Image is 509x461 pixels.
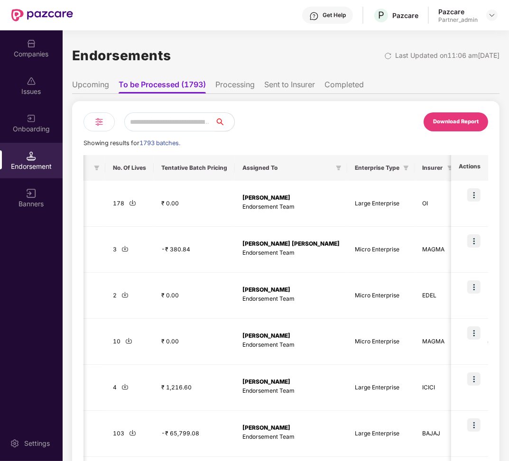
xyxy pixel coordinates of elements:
[129,429,136,436] img: svg+xml;base64,PHN2ZyBpZD0iRG93bmxvYWQtMjR4MjQiIHhtbG5zPSJodHRwOi8vd3d3LnczLm9yZy8yMDAwL3N2ZyIgd2...
[445,162,455,174] span: filter
[242,433,340,442] p: Endorsement Team
[242,387,340,396] p: Endorsement Team
[154,319,235,365] td: ₹ 0.00
[438,7,478,16] div: Pazcare
[27,114,36,123] img: svg+xml;base64,PHN2ZyB3aWR0aD0iMjAiIGhlaWdodD0iMjAiIHZpZXdCb3g9IjAgMCAyMCAyMCIgZmlsbD0ibm9uZSIgeG...
[415,227,459,273] td: MAGMA
[215,112,235,131] button: search
[415,181,459,227] td: OI
[347,227,415,273] td: Micro Enterprise
[415,411,459,457] td: BAJAJ
[121,291,129,298] img: svg+xml;base64,PHN2ZyBpZD0iRG93bmxvYWQtMjR4MjQiIHhtbG5zPSJodHRwOi8vd3d3LnczLm9yZy8yMDAwL3N2ZyIgd2...
[324,80,364,93] li: Completed
[467,326,481,340] img: icon
[309,11,319,21] img: svg+xml;base64,PHN2ZyBpZD0iSGVscC0zMngzMiIgeG1sbnM9Imh0dHA6Ly93d3cudzMub3JnLzIwMDAvc3ZnIiB3aWR0aD...
[242,164,332,172] span: Assigned To
[242,203,340,212] p: Endorsement Team
[154,155,235,181] th: Tentative Batch Pricing
[154,181,235,227] td: ₹ 0.00
[154,411,235,457] td: -₹ 65,799.08
[242,332,290,339] b: [PERSON_NAME]
[113,337,146,346] div: 10
[378,9,384,21] span: P
[264,80,315,93] li: Sent to Insurer
[467,280,481,294] img: icon
[438,16,478,24] div: Partner_admin
[93,116,105,128] img: svg+xml;base64,PHN2ZyB4bWxucz0iaHR0cDovL3d3dy53My5vcmcvMjAwMC9zdmciIHdpZHRoPSIyNCIgaGVpZ2h0PSIyNC...
[27,39,36,48] img: svg+xml;base64,PHN2ZyBpZD0iQ29tcGFuaWVzIiB4bWxucz0iaHR0cDovL3d3dy53My5vcmcvMjAwMC9zdmciIHdpZHRoPS...
[433,118,479,126] div: Download Report
[154,365,235,411] td: ₹ 1,216.60
[125,337,132,344] img: svg+xml;base64,PHN2ZyBpZD0iRG93bmxvYWQtMjR4MjQiIHhtbG5zPSJodHRwOi8vd3d3LnczLm9yZy8yMDAwL3N2ZyIgd2...
[121,245,129,252] img: svg+xml;base64,PHN2ZyBpZD0iRG93bmxvYWQtMjR4MjQiIHhtbG5zPSJodHRwOi8vd3d3LnczLm9yZy8yMDAwL3N2ZyIgd2...
[11,9,73,21] img: New Pazcare Logo
[242,341,340,350] p: Endorsement Team
[467,372,481,386] img: icon
[242,295,340,304] p: Endorsement Team
[119,80,206,93] li: To be Processed (1793)
[347,411,415,457] td: Large Enterprise
[10,439,19,448] img: svg+xml;base64,PHN2ZyBpZD0iU2V0dGluZy0yMHgyMCIgeG1sbnM9Imh0dHA6Ly93d3cudzMub3JnLzIwMDAvc3ZnIiB3aW...
[27,189,36,198] img: svg+xml;base64,PHN2ZyB3aWR0aD0iMTYiIGhlaWdodD0iMTYiIHZpZXdCb3g9IjAgMCAxNiAxNiIgZmlsbD0ibm9uZSIgeG...
[72,80,109,93] li: Upcoming
[154,227,235,273] td: -₹ 380.84
[21,439,53,448] div: Settings
[415,273,459,319] td: EDEL
[113,245,146,254] div: 3
[467,188,481,202] img: icon
[467,418,481,432] img: icon
[347,181,415,227] td: Large Enterprise
[336,165,342,171] span: filter
[139,139,180,147] span: 1793 batches.
[347,319,415,365] td: Micro Enterprise
[242,286,290,293] b: [PERSON_NAME]
[113,199,146,208] div: 178
[242,378,290,385] b: [PERSON_NAME]
[27,151,36,161] img: svg+xml;base64,PHN2ZyB3aWR0aD0iMTQuNSIgaGVpZ2h0PSIxNC41IiB2aWV3Qm94PSIwIDAgMTYgMTYiIGZpbGw9Im5vbm...
[27,76,36,86] img: svg+xml;base64,PHN2ZyBpZD0iSXNzdWVzX2Rpc2FibGVkIiB4bWxucz0iaHR0cDovL3d3dy53My5vcmcvMjAwMC9zdmciIH...
[415,319,459,365] td: MAGMA
[113,383,146,392] div: 4
[347,365,415,411] td: Large Enterprise
[488,11,496,19] img: svg+xml;base64,PHN2ZyBpZD0iRHJvcGRvd24tMzJ4MzIiIHhtbG5zPSJodHRwOi8vd3d3LnczLm9yZy8yMDAwL3N2ZyIgd2...
[422,164,444,172] span: Insurer
[401,162,411,174] span: filter
[447,165,453,171] span: filter
[215,80,255,93] li: Processing
[242,424,290,431] b: [PERSON_NAME]
[392,11,418,20] div: Pazcare
[121,383,129,390] img: svg+xml;base64,PHN2ZyBpZD0iRG93bmxvYWQtMjR4MjQiIHhtbG5zPSJodHRwOi8vd3d3LnczLm9yZy8yMDAwL3N2ZyIgd2...
[154,273,235,319] td: ₹ 0.00
[242,194,290,201] b: [PERSON_NAME]
[403,165,409,171] span: filter
[355,164,399,172] span: Enterprise Type
[83,139,180,147] span: Showing results for
[72,45,171,66] h1: Endorsements
[94,165,100,171] span: filter
[334,162,343,174] span: filter
[242,249,340,258] p: Endorsement Team
[113,429,146,438] div: 103
[113,291,146,300] div: 2
[467,234,481,248] img: icon
[451,155,488,181] th: Actions
[215,118,234,126] span: search
[384,52,392,60] img: svg+xml;base64,PHN2ZyBpZD0iUmVsb2FkLTMyeDMyIiB4bWxucz0iaHR0cDovL3d3dy53My5vcmcvMjAwMC9zdmciIHdpZH...
[395,50,500,61] div: Last Updated on 11:06 am[DATE]
[323,11,346,19] div: Get Help
[105,155,154,181] th: No. Of Lives
[92,162,102,174] span: filter
[415,365,459,411] td: ICICI
[347,273,415,319] td: Micro Enterprise
[129,199,136,206] img: svg+xml;base64,PHN2ZyBpZD0iRG93bmxvYWQtMjR4MjQiIHhtbG5zPSJodHRwOi8vd3d3LnczLm9yZy8yMDAwL3N2ZyIgd2...
[242,240,340,247] b: [PERSON_NAME] [PERSON_NAME]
